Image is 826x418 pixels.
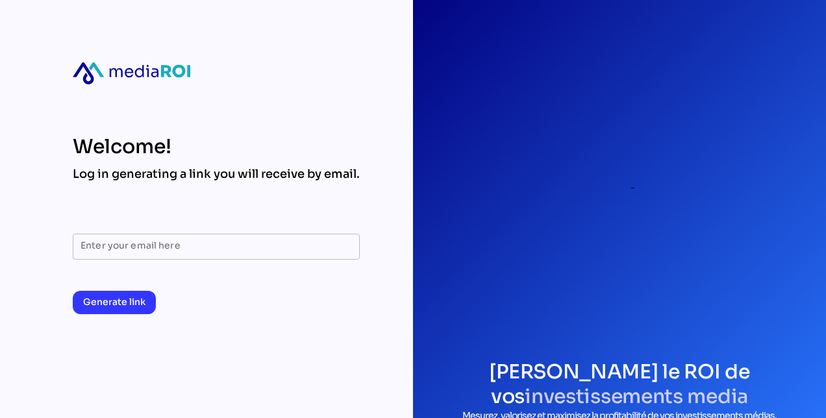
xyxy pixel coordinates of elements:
span: investissements media [525,384,748,409]
div: Welcome! [73,135,360,158]
button: Generate link [73,291,156,314]
div: login [473,42,766,334]
div: mediaroi [73,62,190,84]
input: Enter your email here [81,234,352,260]
h1: [PERSON_NAME] le ROI de vos [439,360,800,409]
div: Log in generating a link you will receive by email. [73,166,360,182]
span: Generate link [83,294,145,310]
